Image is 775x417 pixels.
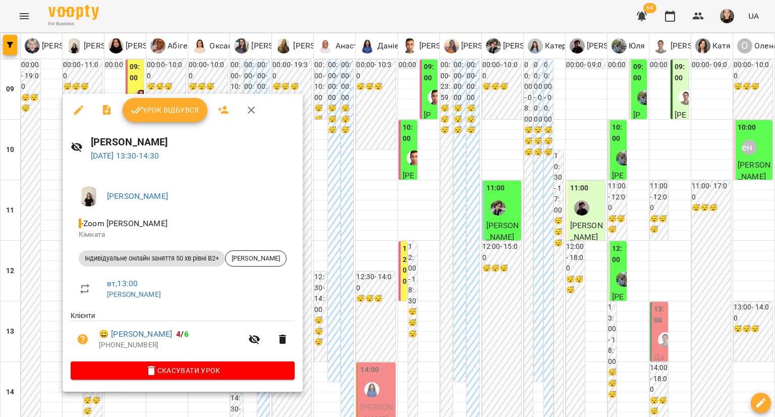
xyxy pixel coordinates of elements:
[79,254,225,263] span: Індивідуальне онлайн заняття 50 хв рівні В2+
[225,250,287,267] div: [PERSON_NAME]
[184,329,189,339] span: 6
[123,98,207,122] button: Урок відбувся
[91,134,295,150] h6: [PERSON_NAME]
[107,290,161,298] a: [PERSON_NAME]
[71,361,295,380] button: Скасувати Урок
[99,328,172,340] a: 😀 [PERSON_NAME]
[79,219,170,228] span: - Zoom [PERSON_NAME]
[71,310,295,361] ul: Клієнти
[176,329,188,339] b: /
[79,364,287,377] span: Скасувати Урок
[176,329,181,339] span: 4
[131,104,199,116] span: Урок відбувся
[71,327,95,351] button: Візит ще не сплачено. Додати оплату?
[79,186,99,206] img: a3bfcddf6556b8c8331b99a2d66cc7fb.png
[99,340,242,350] p: [PHONE_NUMBER]
[79,230,287,240] p: Кімната
[107,279,138,288] a: вт , 13:00
[226,254,286,263] span: [PERSON_NAME]
[91,151,159,161] a: [DATE] 13:30-14:30
[107,191,168,201] a: [PERSON_NAME]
